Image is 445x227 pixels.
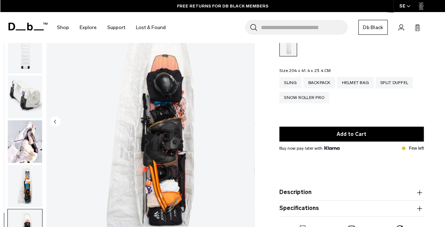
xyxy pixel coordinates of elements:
[279,188,424,197] button: Description
[279,92,329,103] a: Snow Roller Pro
[279,127,424,142] button: Add to Cart
[8,76,42,118] img: Weigh_Lighter_Snow_Roller_Pro_127L_4.png
[376,77,413,88] a: Split Duffel
[279,145,340,151] span: Buy now pay later with
[7,75,42,118] button: Weigh_Lighter_Snow_Roller_Pro_127L_4.png
[289,68,331,73] span: 204 x 41.4 x 23.4 CM
[324,146,340,150] img: {"height" => 20, "alt" => "Klarna"}
[8,165,42,207] img: Weigh_Lighter_Snow_Roller_Pro_127L_6.png
[50,116,61,128] button: Previous slide
[8,31,42,73] img: Weigh_Lighter_Snow_Roller_Pro_127L_3.png
[337,77,373,88] a: Helmet Bag
[409,145,424,151] p: Few left
[7,164,42,207] button: Weigh_Lighter_Snow_Roller_Pro_127L_6.png
[52,12,171,43] nav: Main Navigation
[358,20,388,35] a: Db Black
[303,77,335,88] a: Backpack
[177,3,268,9] a: FREE RETURNS FOR DB BLACK MEMBERS
[8,120,42,162] img: Weigh Lighter Snow Roller Pro 127L Aurora
[107,15,125,40] a: Support
[279,34,297,56] a: Aurora
[279,77,301,88] a: Sling
[80,15,97,40] a: Explore
[279,204,424,213] button: Specifications
[57,15,69,40] a: Shop
[7,120,42,163] button: Weigh Lighter Snow Roller Pro 127L Aurora
[7,31,42,74] button: Weigh_Lighter_Snow_Roller_Pro_127L_3.png
[136,15,166,40] a: Lost & Found
[279,68,331,73] legend: Size:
